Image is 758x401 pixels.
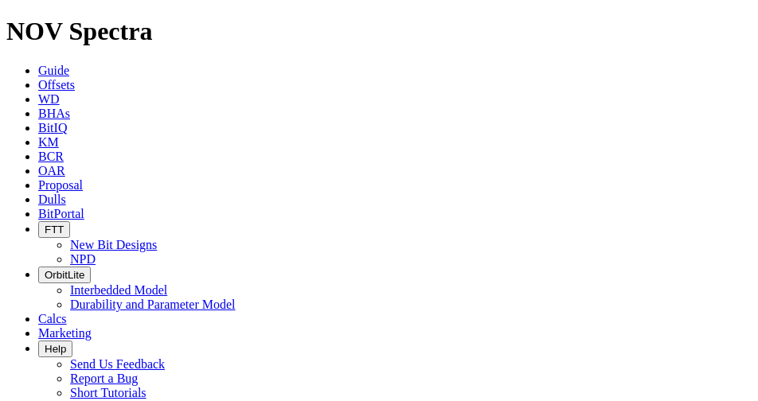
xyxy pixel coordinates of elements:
a: OAR [38,164,65,177]
a: Durability and Parameter Model [70,298,236,311]
button: Help [38,341,72,357]
a: BCR [38,150,64,163]
a: Proposal [38,178,83,192]
span: FTT [45,224,64,236]
a: BitIQ [38,121,67,134]
a: Send Us Feedback [70,357,165,371]
a: Dulls [38,193,66,206]
button: OrbitLite [38,267,91,283]
a: Calcs [38,312,67,325]
span: OrbitLite [45,269,84,281]
a: BitPortal [38,207,84,220]
a: Guide [38,64,69,77]
a: NPD [70,252,96,266]
h1: NOV Spectra [6,17,752,46]
a: Marketing [38,326,92,340]
a: BHAs [38,107,70,120]
a: KM [38,135,59,149]
span: Help [45,343,66,355]
a: WD [38,92,60,106]
a: Short Tutorials [70,386,147,399]
a: Interbedded Model [70,283,167,297]
a: Report a Bug [70,372,138,385]
button: FTT [38,221,70,238]
a: Offsets [38,78,75,91]
a: New Bit Designs [70,238,157,251]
